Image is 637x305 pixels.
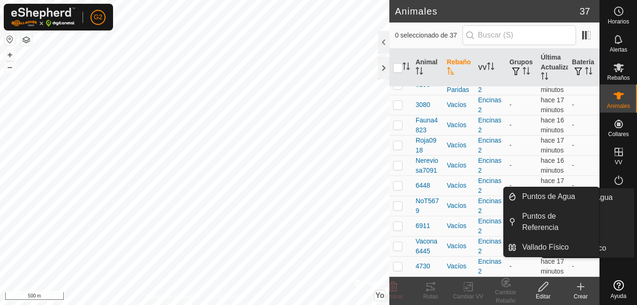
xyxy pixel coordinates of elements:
li: Puntos de Agua [504,187,599,206]
td: - [568,175,599,196]
div: Vacíos [447,241,471,251]
td: - [568,135,599,155]
span: G2 [94,12,103,22]
td: - [568,155,599,175]
span: Fauna4823 [416,115,440,135]
a: Encinas2 [478,177,501,194]
span: Eliminar [383,293,403,300]
div: Vacíos [447,140,471,150]
span: 6911 [416,221,430,231]
p-sorticon: Activar para ordenar [402,64,410,71]
a: Encinas2 [478,157,501,174]
p-sorticon: Activar para ordenar [447,69,455,76]
span: Puntos de Referencia [522,211,593,233]
font: Animal [416,58,438,66]
div: Vacíos [447,100,471,110]
td: - [568,256,599,276]
div: Vacíos [447,221,471,231]
td: - [506,175,537,196]
div: Vacíos [447,201,471,211]
span: Nereviosa7091 [416,156,440,175]
span: 26 ago 2025, 15:36 [541,258,564,275]
td: - [568,95,599,115]
button: Restablecer Mapa [4,34,15,45]
font: Batería [572,58,594,66]
p-sorticon: Activar para ordenar [585,69,592,76]
div: Vacíos [447,181,471,191]
span: 26 ago 2025, 15:36 [541,76,564,93]
p-sorticon: Activar para ordenar [487,64,494,71]
span: Vallado Físico [560,243,606,254]
font: Rebaño [447,58,471,66]
span: 26 ago 2025, 15:37 [541,157,564,174]
h2: Animales [395,6,580,17]
img: Logotipo Gallagher [11,8,75,27]
span: 3080 [416,100,430,110]
td: - [506,135,537,155]
span: Rebaños [607,75,629,81]
p-sorticon: Activar para ordenar [541,74,548,81]
span: 6448 [416,181,430,191]
span: 0 seleccionado de 37 [395,30,463,40]
span: 4730 [416,261,430,271]
div: Rutas [412,292,449,301]
td: - [506,95,537,115]
span: Collares [608,131,629,137]
span: Puntos de Agua [522,191,575,202]
a: Encinas2 [478,197,501,214]
span: 37 [580,4,590,18]
span: 26 ago 2025, 15:36 [541,137,564,154]
div: Crear [562,292,599,301]
td: - [506,256,537,276]
button: – [4,61,15,73]
a: Puntos de Agua [516,187,599,206]
li: Vallado Físico [504,238,599,257]
div: Vacíos [447,120,471,130]
span: Yo [375,291,384,299]
div: Editar [524,292,562,301]
span: Vallado Físico [522,242,569,253]
span: Roja0918 [416,136,440,155]
span: NoT5679 [416,196,440,216]
span: 26 ago 2025, 15:36 [541,177,564,194]
div: Vacíos [447,160,471,170]
a: Encinas2 [478,96,501,114]
a: Vallado Físico [516,238,599,257]
button: + [4,49,15,61]
a: Encinas2 [478,76,501,93]
span: Ayuda [611,293,627,299]
a: Encinas2 [478,217,501,235]
input: Buscar (S) [463,25,576,45]
a: Encinas2 [478,258,501,275]
p-sorticon: Activar para ordenar [416,69,423,76]
font: Última Actualización [541,53,583,71]
td: - [506,115,537,135]
div: Cambiar VV [449,292,487,301]
span: 26 ago 2025, 15:36 [541,96,564,114]
td: - [568,115,599,135]
span: Alertas [610,47,627,53]
font: Grupos [509,58,533,66]
a: Encinas2 [478,137,501,154]
a: Contáctenos [212,293,243,301]
div: Cambiar Rebaño [487,288,524,305]
div: Vacíos [447,261,471,271]
button: Yo [375,290,385,301]
a: Puntos de Referencia [516,207,599,237]
a: Encinas2 [478,237,501,255]
td: - [506,155,537,175]
a: Política de Privacidad [146,293,200,301]
span: Animales [607,103,630,109]
font: VV [478,64,487,71]
span: Vacona6445 [416,236,440,256]
p-sorticon: Activar para ordenar [523,69,530,76]
a: Encinas2 [478,116,501,134]
span: Horarios [608,19,629,24]
button: Capas del Mapa [21,34,32,46]
a: Ayuda [600,276,637,303]
span: VV [614,160,622,165]
li: Puntos de Referencia [504,207,599,237]
span: 26 ago 2025, 15:36 [541,116,564,134]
